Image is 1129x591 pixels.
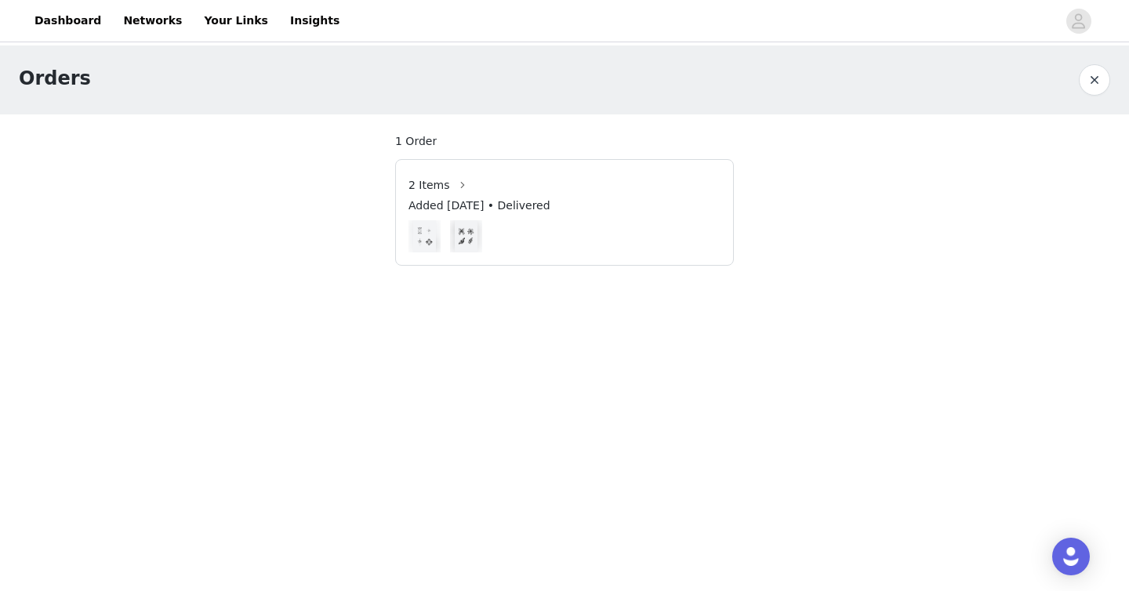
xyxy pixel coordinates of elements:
[450,216,482,256] img: Image Background Blur
[395,133,437,150] span: 1 Order
[408,198,550,214] span: Added [DATE] • Delivered
[408,177,450,194] span: 2 Items
[408,216,441,256] img: Image Background Blur
[25,3,111,38] a: Dashboard
[1052,538,1090,575] div: Open Intercom Messenger
[114,3,191,38] a: Networks
[1071,9,1086,34] div: avatar
[194,3,278,38] a: Your Links
[281,3,349,38] a: Insights
[19,64,91,92] h1: Orders
[455,220,478,252] img: Spring Harmony Pack
[413,220,437,252] img: All in the Details Pack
